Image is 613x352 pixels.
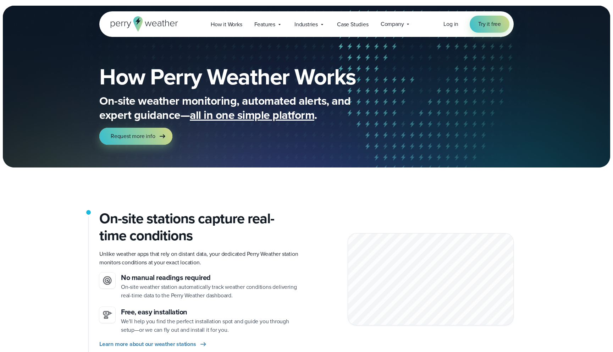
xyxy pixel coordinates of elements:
[294,20,318,29] span: Industries
[99,65,407,88] h1: How Perry Weather Works
[99,340,196,348] span: Learn more about our weather stations
[99,128,172,145] a: Request more info
[211,20,242,29] span: How it Works
[121,273,301,283] h3: No manual readings required
[121,317,301,334] p: We’ll help you find the perfect installation spot and guide you through setup—or we can fly out a...
[254,20,275,29] span: Features
[381,20,404,28] span: Company
[121,283,301,300] p: On-site weather station automatically track weather conditions delivering real-time data to the P...
[121,307,301,317] h3: Free, easy installation
[99,250,301,267] p: Unlike weather apps that rely on distant data, your dedicated Perry Weather station monitors cond...
[337,20,369,29] span: Case Studies
[443,20,458,28] a: Log in
[111,132,155,141] span: Request more info
[470,16,509,33] a: Try it free
[99,340,208,348] a: Learn more about our weather stations
[99,210,301,244] h2: On-site stations capture real-time conditions
[331,17,375,32] a: Case Studies
[205,17,248,32] a: How it Works
[190,106,314,123] span: all in one simple platform
[99,94,383,122] p: On-site weather monitoring, automated alerts, and expert guidance— .
[478,20,501,28] span: Try it free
